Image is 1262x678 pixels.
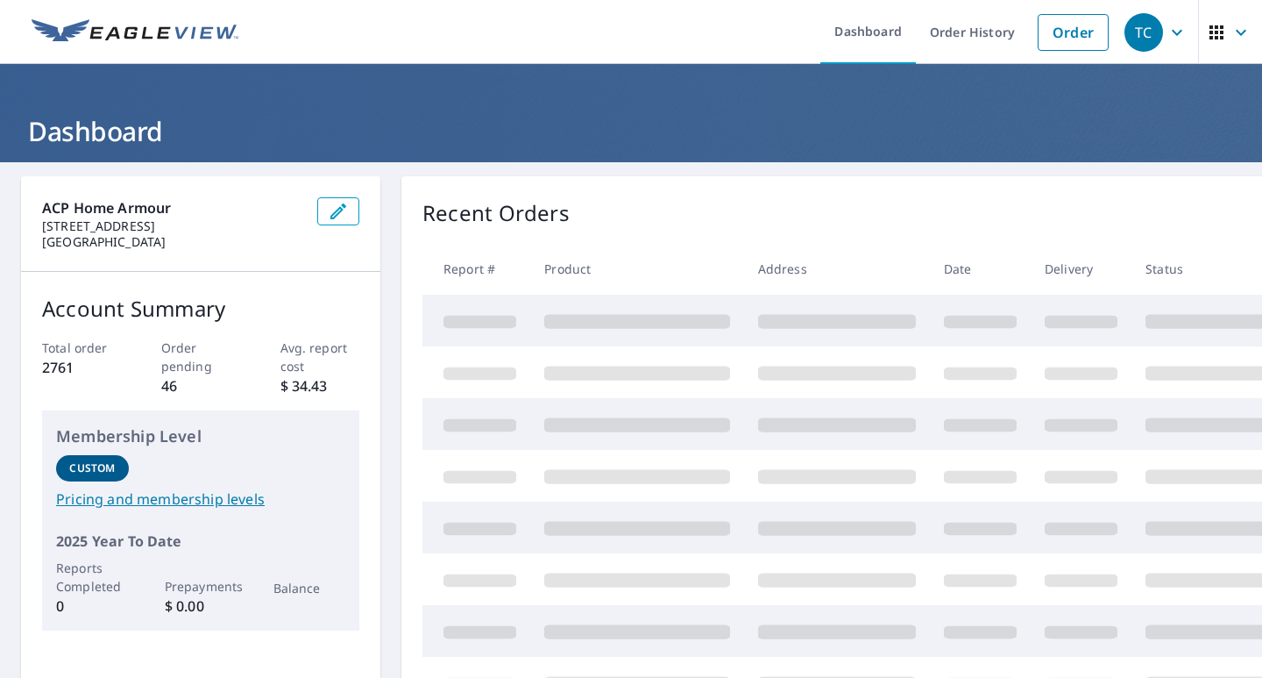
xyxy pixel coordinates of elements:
[744,243,930,295] th: Address
[930,243,1031,295] th: Date
[422,243,530,295] th: Report #
[32,19,238,46] img: EV Logo
[1124,13,1163,52] div: TC
[1038,14,1109,51] a: Order
[1031,243,1131,295] th: Delivery
[530,243,744,295] th: Product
